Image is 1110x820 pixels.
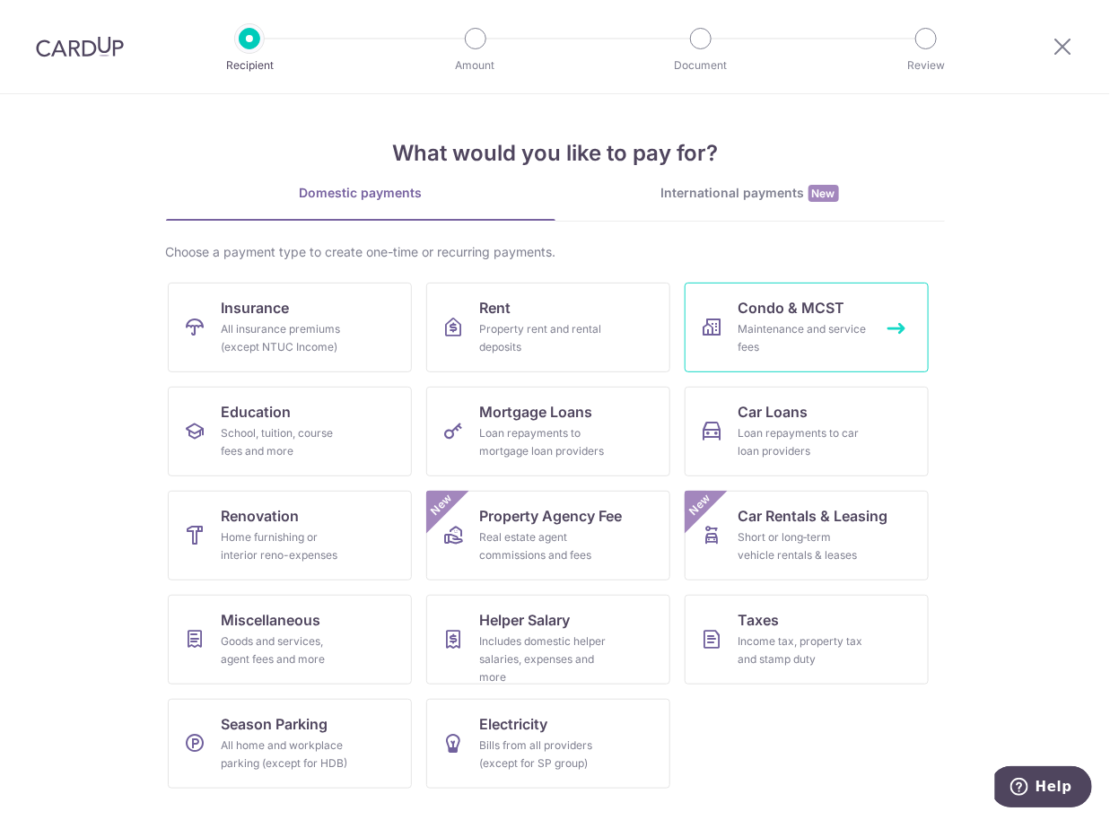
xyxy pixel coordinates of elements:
[426,283,670,372] a: RentProperty rent and rental deposits
[168,283,412,372] a: InsuranceAll insurance premiums (except NTUC Income)
[685,387,929,476] a: Car LoansLoan repayments to car loan providers
[739,424,868,460] div: Loan repayments to car loan providers
[222,297,290,318] span: Insurance
[739,632,868,668] div: Income tax, property tax and stamp duty
[222,528,351,564] div: Home furnishing or interior reno-expenses
[480,632,609,686] div: Includes domestic helper salaries, expenses and more
[222,632,351,668] div: Goods and services, agent fees and more
[739,401,808,423] span: Car Loans
[739,297,845,318] span: Condo & MCST
[480,609,571,631] span: Helper Salary
[480,320,609,356] div: Property rent and rental deposits
[685,595,929,685] a: TaxesIncome tax, property tax and stamp duty
[168,595,412,685] a: MiscellaneousGoods and services, agent fees and more
[739,528,868,564] div: Short or long‑term vehicle rentals & leases
[426,491,670,580] a: Property Agency FeeReal estate agent commissions and feesNew
[168,699,412,789] a: Season ParkingAll home and workplace parking (except for HDB)
[555,184,945,203] div: International payments
[409,57,542,74] p: Amount
[222,320,351,356] div: All insurance premiums (except NTUC Income)
[739,609,780,631] span: Taxes
[685,491,714,520] span: New
[222,713,328,735] span: Season Parking
[222,737,351,772] div: All home and workplace parking (except for HDB)
[183,57,316,74] p: Recipient
[426,595,670,685] a: Helper SalaryIncludes domestic helper salaries, expenses and more
[222,609,321,631] span: Miscellaneous
[808,185,839,202] span: New
[168,387,412,476] a: EducationSchool, tuition, course fees and more
[166,184,555,202] div: Domestic payments
[222,401,292,423] span: Education
[480,401,593,423] span: Mortgage Loans
[426,387,670,476] a: Mortgage LoansLoan repayments to mortgage loan providers
[426,491,456,520] span: New
[168,491,412,580] a: RenovationHome furnishing or interior reno-expenses
[739,505,888,527] span: Car Rentals & Leasing
[222,424,351,460] div: School, tuition, course fees and more
[40,13,77,29] span: Help
[36,36,124,57] img: CardUp
[685,491,929,580] a: Car Rentals & LeasingShort or long‑term vehicle rentals & leasesNew
[480,528,609,564] div: Real estate agent commissions and fees
[480,713,548,735] span: Electricity
[166,137,945,170] h4: What would you like to pay for?
[480,424,609,460] div: Loan repayments to mortgage loan providers
[426,699,670,789] a: ElectricityBills from all providers (except for SP group)
[995,766,1092,811] iframe: Opens a widget where you can find more information
[480,297,511,318] span: Rent
[739,320,868,356] div: Maintenance and service fees
[480,505,623,527] span: Property Agency Fee
[480,737,609,772] div: Bills from all providers (except for SP group)
[634,57,767,74] p: Document
[685,283,929,372] a: Condo & MCSTMaintenance and service fees
[166,243,945,261] div: Choose a payment type to create one-time or recurring payments.
[222,505,300,527] span: Renovation
[860,57,992,74] p: Review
